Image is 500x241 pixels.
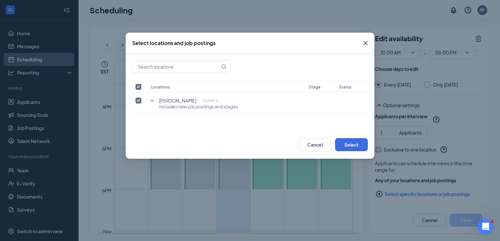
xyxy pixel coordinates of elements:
th: Status [336,81,368,93]
p: Culver's [203,97,218,104]
th: Locations [148,81,306,93]
button: Close [357,33,374,54]
span: Includes new job postings and stages [159,103,238,110]
button: Cancel [298,138,331,151]
span: [PERSON_NAME] [159,97,196,104]
iframe: Intercom live chat [478,219,493,234]
input: Search locations [133,60,220,73]
svg: MagnifyingGlass [221,64,226,69]
svg: Cross [362,39,369,47]
div: Select locations and job postings [132,40,216,47]
button: Select [335,138,368,151]
th: Stage [306,81,336,93]
svg: SmallChevronDown [148,97,156,104]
